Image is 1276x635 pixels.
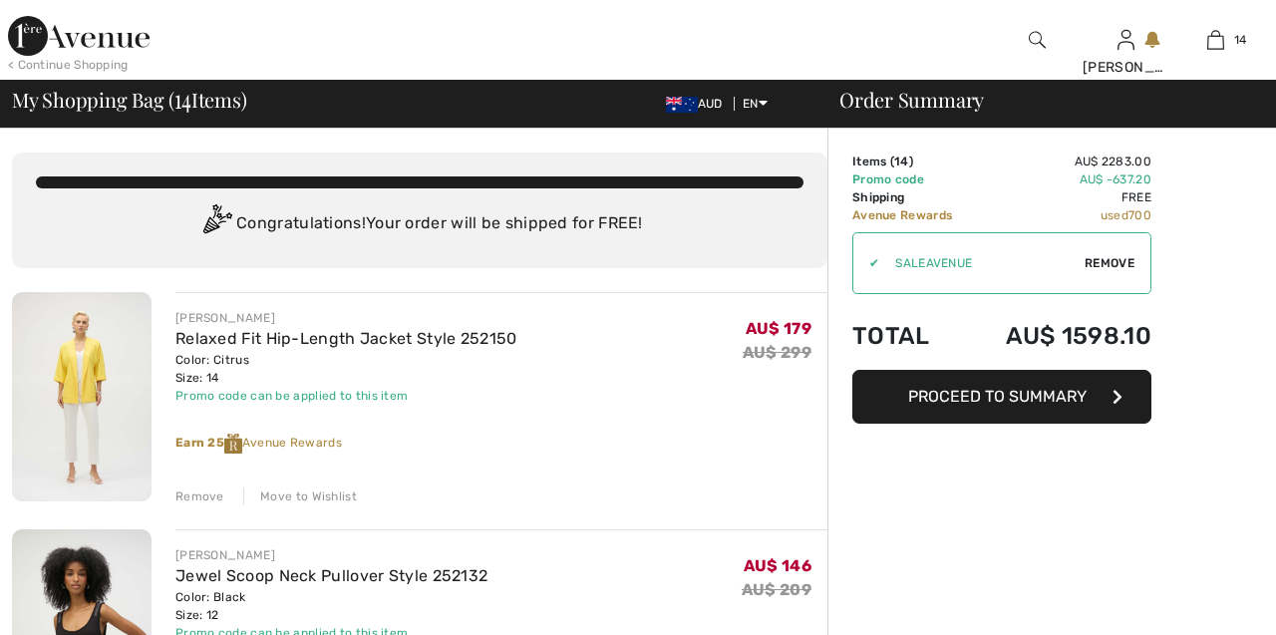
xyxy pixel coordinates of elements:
[1085,254,1134,272] span: Remove
[196,204,236,244] img: Congratulation2.svg
[1128,208,1151,222] span: 700
[224,434,242,454] img: Reward-Logo.svg
[1083,57,1170,78] div: [PERSON_NAME]
[175,329,517,348] a: Relaxed Fit Hip-Length Jacket Style 252150
[1147,575,1256,625] iframe: Opens a widget where you can find more information
[175,309,517,327] div: [PERSON_NAME]
[852,206,974,224] td: Avenue Rewards
[666,97,731,111] span: AUD
[974,206,1151,224] td: used
[852,153,974,170] td: Items ( )
[1117,28,1134,52] img: My Info
[974,188,1151,206] td: Free
[894,155,909,168] span: 14
[175,436,242,450] strong: Earn 25
[175,588,487,624] div: Color: Black Size: 12
[743,343,811,362] s: AU$ 299
[666,97,698,113] img: Australian Dollar
[852,370,1151,424] button: Proceed to Summary
[974,170,1151,188] td: AU$ -637.20
[175,434,827,454] div: Avenue Rewards
[8,56,129,74] div: < Continue Shopping
[174,85,191,111] span: 14
[175,487,224,505] div: Remove
[908,387,1087,406] span: Proceed to Summary
[852,170,974,188] td: Promo code
[746,319,811,338] span: AU$ 179
[1171,28,1259,52] a: 14
[175,566,487,585] a: Jewel Scoop Neck Pullover Style 252132
[743,97,768,111] span: EN
[36,204,803,244] div: Congratulations! Your order will be shipped for FREE!
[1117,30,1134,49] a: Sign In
[742,580,811,599] s: AU$ 209
[175,387,517,405] div: Promo code can be applied to this item
[852,302,974,370] td: Total
[1207,28,1224,52] img: My Bag
[1029,28,1046,52] img: search the website
[175,351,517,387] div: Color: Citrus Size: 14
[974,153,1151,170] td: AU$ 2283.00
[853,254,879,272] div: ✔
[1234,31,1247,49] span: 14
[744,556,811,575] span: AU$ 146
[243,487,357,505] div: Move to Wishlist
[175,546,487,564] div: [PERSON_NAME]
[852,188,974,206] td: Shipping
[879,233,1085,293] input: Promo code
[12,90,247,110] span: My Shopping Bag ( Items)
[974,302,1151,370] td: AU$ 1598.10
[815,90,1264,110] div: Order Summary
[8,16,150,56] img: 1ère Avenue
[12,292,152,501] img: Relaxed Fit Hip-Length Jacket Style 252150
